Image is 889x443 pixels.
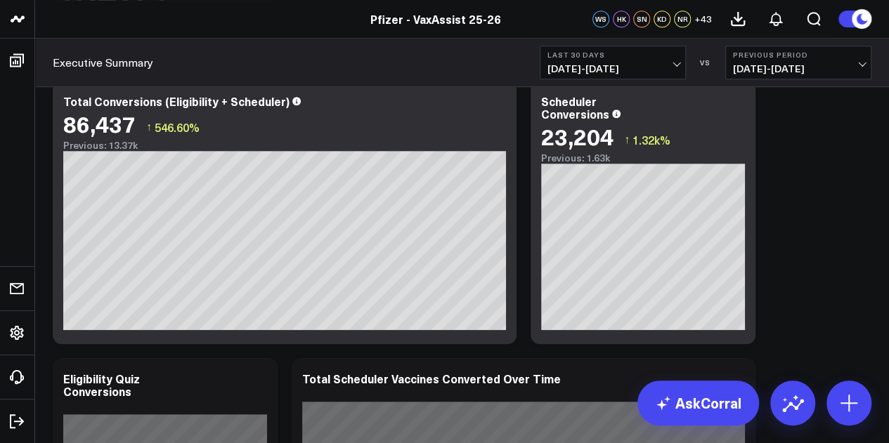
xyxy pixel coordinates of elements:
span: 546.60% [155,119,200,135]
span: ↑ [146,118,152,136]
div: 23,204 [541,124,614,149]
div: VS [693,58,718,67]
div: SN [633,11,650,27]
b: Last 30 Days [547,51,678,59]
a: Executive Summary [53,55,153,70]
button: Previous Period[DATE]-[DATE] [725,46,871,79]
button: Last 30 Days[DATE]-[DATE] [540,46,686,79]
span: ↑ [624,131,630,149]
div: Scheduler Conversions [541,93,609,121]
div: NR [674,11,691,27]
div: Total Scheduler Vaccines Converted Over Time [302,371,561,386]
div: Previous: 1.63k [541,152,745,164]
div: Total Conversions (Eligibility + Scheduler) [63,93,290,109]
span: [DATE] - [DATE] [547,63,678,74]
div: Eligibility Quiz Conversions [63,371,140,399]
span: 1.32k% [632,132,670,147]
a: AskCorral [637,381,759,425]
button: +43 [694,11,712,27]
div: KD [654,11,670,27]
div: WS [592,11,609,27]
span: + 43 [694,14,712,24]
div: HK [613,11,630,27]
b: Previous Period [733,51,864,59]
div: Previous: 13.37k [63,140,506,151]
a: Pfizer - VaxAssist 25-26 [370,11,501,27]
span: [DATE] - [DATE] [733,63,864,74]
div: 86,437 [63,111,136,136]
